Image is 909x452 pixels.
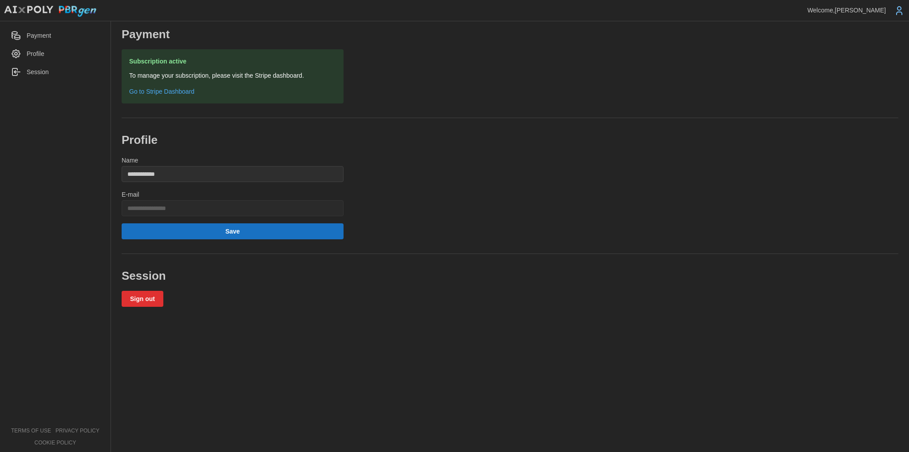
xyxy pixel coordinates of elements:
span: Profile [27,50,44,57]
button: Sign out [122,291,163,307]
span: Payment [27,32,51,39]
a: privacy policy [55,427,99,435]
p: Welcome, [PERSON_NAME] [807,6,886,15]
button: Save [122,223,344,239]
span: Save [225,224,240,239]
h2: Session [122,268,344,284]
a: Payment [5,27,105,45]
a: Session [5,63,105,81]
a: terms of use [11,427,51,435]
span: Session [27,68,49,75]
img: AIxPoly PBRgen [4,5,97,17]
label: Name [122,156,138,166]
a: cookie policy [34,439,76,447]
a: Go to Stripe Dashboard [129,87,336,96]
span: Subscription active [129,57,186,67]
a: Profile [5,45,105,63]
p: To manage your subscription, please visit the Stripe dashboard. [129,71,336,80]
h2: Profile [122,132,344,148]
label: E-mail [122,190,139,200]
h2: Payment [122,27,344,42]
span: Sign out [130,291,155,306]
